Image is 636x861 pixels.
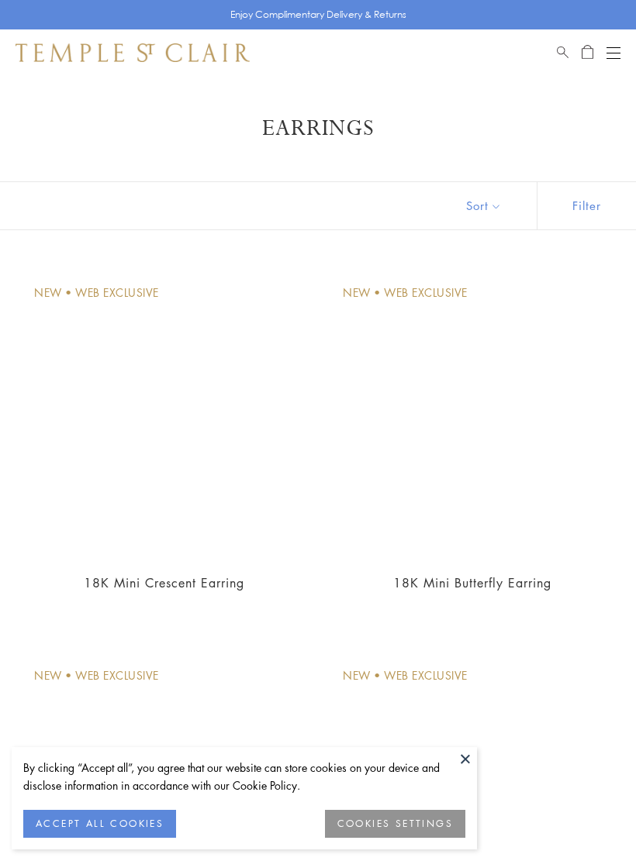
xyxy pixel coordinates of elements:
[557,43,569,62] a: Search
[537,182,636,229] button: Show filters
[19,269,309,559] a: E18105-MINICRES
[23,759,465,794] div: By clicking “Accept all”, you agree that our website can store cookies on your device and disclos...
[325,810,465,838] button: COOKIES SETTINGS
[343,284,468,301] div: New • Web Exclusive
[16,43,250,62] img: Temple St. Clair
[39,115,597,143] h1: Earrings
[582,43,593,62] a: Open Shopping Bag
[343,667,468,684] div: New • Web Exclusive
[23,810,176,838] button: ACCEPT ALL COOKIES
[558,788,620,846] iframe: Gorgias live chat messenger
[230,7,406,22] p: Enjoy Complimentary Delivery & Returns
[34,667,159,684] div: New • Web Exclusive
[431,182,537,229] button: Show sort by
[327,269,617,559] a: E18102-MINIBFLY
[34,284,159,301] div: New • Web Exclusive
[607,43,620,62] button: Open navigation
[84,574,244,591] a: 18K Mini Crescent Earring
[393,574,551,591] a: 18K Mini Butterfly Earring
